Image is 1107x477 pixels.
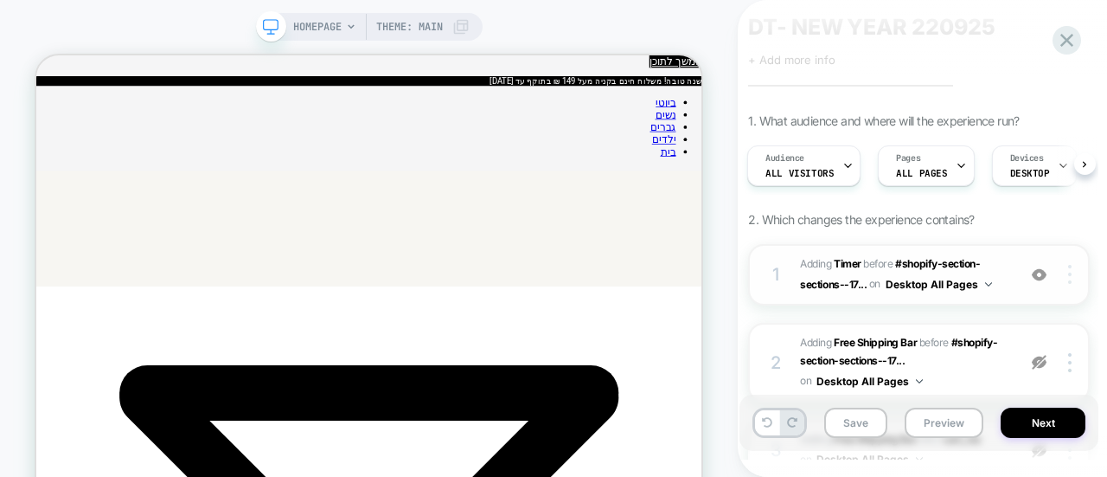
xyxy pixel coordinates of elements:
span: DT- NEW YEAR 220925 [748,14,995,40]
img: close [1068,265,1072,284]
span: All Visitors [765,167,834,179]
div: 2 [767,347,784,378]
div: 1 [767,259,784,290]
span: Pages [896,152,920,164]
a: גברים [818,87,853,104]
img: close [1068,353,1072,372]
span: on [800,371,811,390]
span: Audience [765,152,804,164]
img: down arrow [985,282,992,287]
button: Desktop All Pages [816,371,923,392]
img: eye [1032,355,1046,370]
a: ביוטי [826,55,853,71]
span: Devices [1010,152,1044,164]
span: Theme: MAIN [376,13,443,41]
span: on [869,274,880,293]
span: + Add more info [748,53,835,67]
span: BEFORE [863,257,893,270]
a: נשים [825,71,853,87]
span: HOMEPAGE [293,13,342,41]
span: 2. Which changes the experience contains? [748,212,974,227]
b: Free Shipping Bar [834,336,917,349]
img: crossed eye [1032,268,1046,282]
span: ALL PAGES [896,167,947,179]
b: Timer [834,257,861,270]
span: BEFORE [919,336,949,349]
img: down arrow [916,379,923,384]
a: בית [832,120,853,137]
a: ילדים [821,104,853,120]
span: Adding [800,336,917,349]
span: DESKTOP [1010,167,1050,179]
span: 1. What audience and where will the experience run? [748,113,1019,128]
button: Desktop All Pages [886,274,992,295]
button: Save [824,408,887,438]
button: Preview [905,408,983,438]
span: Adding [800,257,861,270]
button: Next [1001,408,1085,438]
